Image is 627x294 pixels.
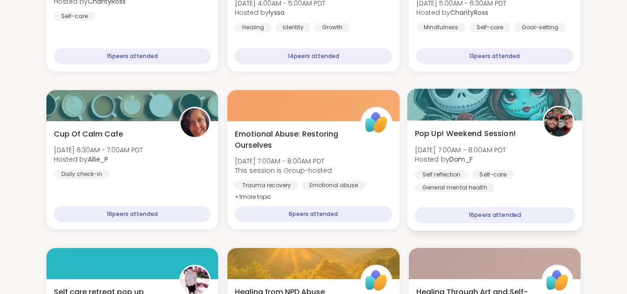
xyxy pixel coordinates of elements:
[54,145,143,155] span: [DATE] 6:30AM - 7:00AM PDT
[235,157,332,166] span: [DATE] 7:00AM - 8:00AM PDT
[416,8,506,17] span: Hosted by
[450,8,488,17] b: CharityRoss
[414,155,506,164] span: Hosted by
[472,170,514,179] div: Self-care
[414,183,494,192] div: General mental health
[54,170,110,179] div: Daily check-in
[235,48,392,64] div: 14 peers attended
[414,207,575,223] div: 16 peers attended
[235,23,271,32] div: Healing
[54,129,123,140] span: Cup Of Calm Cafe
[414,145,506,154] span: [DATE] 7:00AM - 8:00AM PDT
[235,8,325,17] span: Hosted by
[275,23,311,32] div: Identity
[235,129,350,151] span: Emotional Abuse: Restoring Ourselves
[54,48,211,64] div: 15 peers attended
[544,107,573,137] img: Dom_F
[414,170,468,179] div: Self reflection
[302,181,365,190] div: Emotional abuse
[235,206,392,222] div: 6 peers attended
[181,108,209,137] img: Allie_P
[449,155,473,164] b: Dom_F
[88,155,108,164] b: Allie_P
[269,8,284,17] b: lyssa
[416,48,573,64] div: 13 peers attended
[315,23,350,32] div: Growth
[54,155,143,164] span: Hosted by
[235,166,332,175] span: This session is Group-hosted
[54,206,211,222] div: 16 peers attended
[362,108,391,137] img: ShareWell
[54,12,95,21] div: Self-care
[469,23,511,32] div: Self-care
[416,23,465,32] div: Mindfulness
[414,128,516,139] span: Pop Up! Weekend Session!
[235,181,298,190] div: Trauma recovery
[514,23,566,32] div: Goal-setting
